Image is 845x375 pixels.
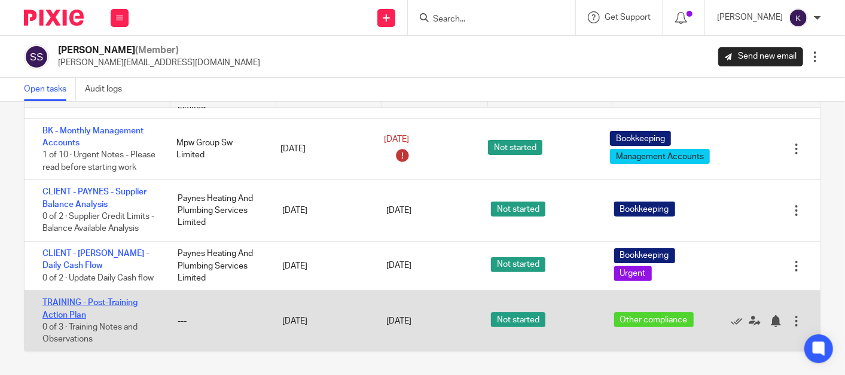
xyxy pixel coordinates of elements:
input: Search [432,14,539,25]
span: Urgent [614,266,652,281]
h2: [PERSON_NAME] [58,44,260,57]
img: svg%3E [789,8,808,28]
p: [PERSON_NAME] [717,11,783,23]
span: [DATE] [384,135,409,144]
span: Bookkeeping [614,202,675,217]
span: Not started [491,202,545,217]
a: Send new email [718,47,803,66]
span: 0 of 2 · Supplier Credit Limits - Balance Available Analysis [42,212,154,233]
div: --- [166,309,270,333]
a: CLIENT - PAYNES - Supplier Balance Analysis [42,188,147,208]
span: [DATE] [387,262,412,270]
span: Other compliance [614,312,694,327]
span: Management Accounts [610,149,710,164]
img: svg%3E [24,44,49,69]
a: TRAINING - Post-Training Action Plan [42,298,138,319]
span: 1 of 10 · Urgent Notes - Please read before starting work [42,151,155,172]
div: Paynes Heating And Plumbing Services Limited [166,242,270,290]
div: Mpw Group Sw Limited [164,131,269,167]
span: 0 of 3 · Training Notes and Observations [42,323,138,344]
span: [DATE] [387,206,412,215]
div: [DATE] [270,254,375,278]
span: [DATE] [387,317,412,325]
span: Bookkeeping [610,131,671,146]
span: Not started [488,140,542,155]
a: CLIENT - [PERSON_NAME] - Daily Cash Flow [42,249,149,270]
a: Mark as done [731,315,749,327]
span: Not started [491,312,545,327]
div: [DATE] [269,137,373,161]
span: Bookkeeping [614,248,675,263]
div: [DATE] [270,199,375,222]
span: (Member) [135,45,179,55]
span: Get Support [605,13,651,22]
a: Audit logs [85,78,131,101]
div: Paynes Heating And Plumbing Services Limited [166,187,270,235]
p: [PERSON_NAME][EMAIL_ADDRESS][DOMAIN_NAME] [58,57,260,69]
a: Open tasks [24,78,76,101]
img: Pixie [24,10,84,26]
span: Not started [491,257,545,272]
span: 0 of 2 · Update Daily Cash flow [42,274,154,282]
a: BK - Monthly Management Accounts [42,127,144,147]
div: [DATE] [270,309,375,333]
